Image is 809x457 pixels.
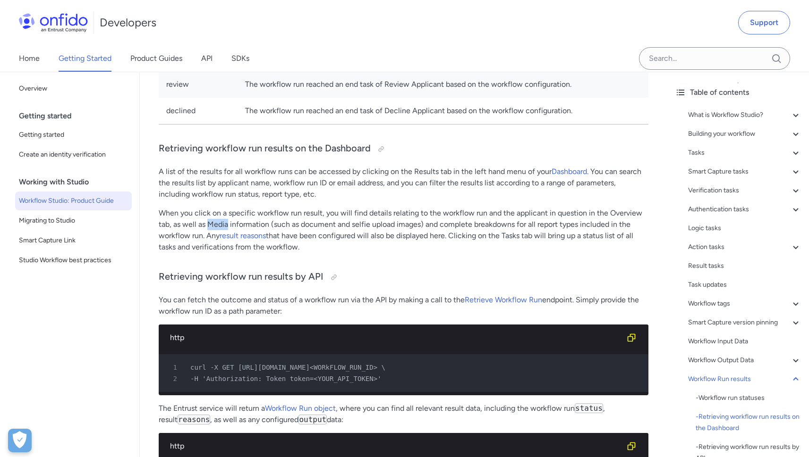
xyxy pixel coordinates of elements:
a: Task updates [688,279,801,291]
a: Support [738,11,790,34]
a: Workflow Studio: Product Guide [15,191,132,210]
a: Workflow Run object [265,404,336,413]
div: http [170,440,622,452]
a: Smart Capture Link [15,231,132,250]
td: The workflow run reached an end task of Decline Applicant based on the workflow configuration. [238,98,648,125]
button: Copy code snippet button [622,437,641,456]
span: curl -X GET [URL][DOMAIN_NAME]<WORkFLOW_RUN_ID> \ [190,364,385,371]
a: Home [19,45,40,72]
a: Workflow Output Data [688,355,801,366]
span: -H 'Authorization: Token token=<YOUR_API_TOKEN>' [190,375,382,382]
p: When you click on a specific workflow run result, you will find details relating to the workflow ... [159,208,648,253]
a: Smart Capture tasks [688,166,801,177]
span: 1 [162,362,184,373]
a: -Workflow run statuses [696,392,801,404]
span: 2 [162,373,184,384]
code: status [575,403,603,413]
a: Authentication tasks [688,204,801,215]
td: declined [159,98,238,125]
a: result reasons [220,231,266,240]
input: Onfido search input field [639,47,790,70]
a: Verification tasks [688,185,801,196]
h3: Retrieving workflow run results by API [159,270,648,285]
a: Studio Workflow best practices [15,251,132,270]
a: Getting started [15,125,132,144]
td: review [159,71,238,98]
h3: Retrieving workflow run results on the Dashboard [159,141,648,157]
a: Result tasks [688,260,801,272]
p: You can fetch the outcome and status of a workflow run via the API by making a call to the endpoi... [159,294,648,317]
a: Create an identity verification [15,145,132,164]
div: Working with Studio [19,173,136,191]
div: - Workflow run statuses [696,392,801,404]
h1: Developers [100,15,156,30]
p: The Entrust service will return a , where you can find all relevant result data, including the wo... [159,403,648,425]
a: Workflow Run results [688,374,801,385]
span: Overview [19,83,128,94]
span: Getting started [19,129,128,141]
span: Smart Capture Link [19,235,128,246]
span: Workflow Studio: Product Guide [19,195,128,207]
a: Migrating to Studio [15,211,132,230]
span: Migrating to Studio [19,215,128,226]
p: A list of the results for all workflow runs can be accessed by clicking on the Results tab in the... [159,166,648,200]
div: - Retrieving workflow run results on the Dashboard [696,411,801,434]
div: Table of contents [675,87,801,98]
a: Product Guides [130,45,182,72]
a: Overview [15,79,132,98]
a: Smart Capture version pinning [688,317,801,328]
div: Cookie Preferences [8,429,32,452]
a: Dashboard [552,167,587,176]
td: The workflow run reached an end task of Review Applicant based on the workflow configuration. [238,71,648,98]
a: Logic tasks [688,223,801,234]
a: What is Workflow Studio? [688,109,801,121]
a: -Retrieving workflow run results on the Dashboard [696,411,801,434]
a: API [201,45,213,72]
button: Copy code snippet button [622,328,641,347]
code: reasons [178,415,210,424]
a: Getting Started [59,45,111,72]
button: Open Preferences [8,429,32,452]
div: http [170,332,622,343]
div: Getting started [19,107,136,125]
a: SDKs [231,45,249,72]
span: Create an identity verification [19,149,128,160]
a: Building your workflow [688,128,801,140]
code: output [298,415,327,424]
a: Action tasks [688,241,801,253]
span: Studio Workflow best practices [19,255,128,266]
a: Workflow Input Data [688,336,801,347]
a: Tasks [688,147,801,158]
a: Retrieve Workflow Run [465,295,542,304]
img: Onfido Logo [19,13,88,32]
a: Workflow tags [688,298,801,309]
